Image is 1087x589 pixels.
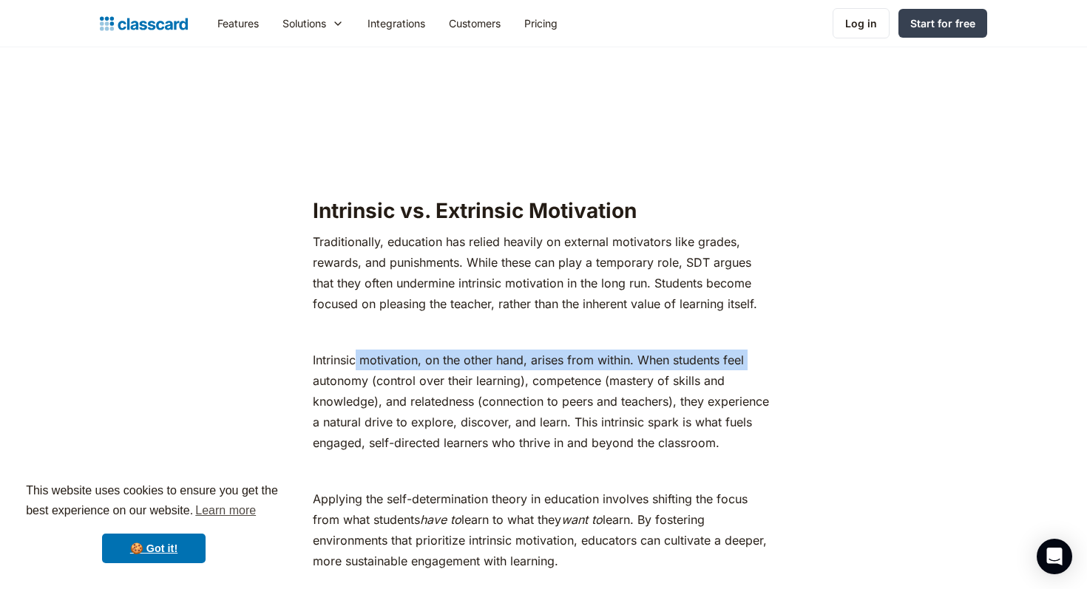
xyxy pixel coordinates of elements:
[420,512,447,527] em: have
[1037,539,1072,574] div: Open Intercom Messenger
[100,13,188,34] a: home
[282,16,326,31] div: Solutions
[512,7,569,40] a: Pricing
[271,7,356,40] div: Solutions
[12,468,296,577] div: cookieconsent
[845,16,877,31] div: Log in
[193,500,258,522] a: learn more about cookies
[313,488,773,571] p: Applying the self-determination theory in education involves shifting the focus from what student...
[313,162,773,183] p: ‍
[910,16,975,31] div: Start for free
[313,231,773,314] p: Traditionally, education has relied heavily on external motivators like grades, rewards, and puni...
[898,9,987,38] a: Start for free
[313,197,773,224] h2: Intrinsic vs. Extrinsic Motivation
[313,350,773,453] p: Intrinsic motivation, on the other hand, arises from within. When students feel autonomy (control...
[313,460,773,481] p: ‍
[833,8,890,38] a: Log in
[26,482,282,522] span: This website uses cookies to ensure you get the best experience on our website.
[450,512,461,527] em: to
[437,7,512,40] a: Customers
[356,7,437,40] a: Integrations
[102,534,206,563] a: dismiss cookie message
[313,321,773,342] p: ‍
[206,7,271,40] a: Features
[561,512,603,527] em: want to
